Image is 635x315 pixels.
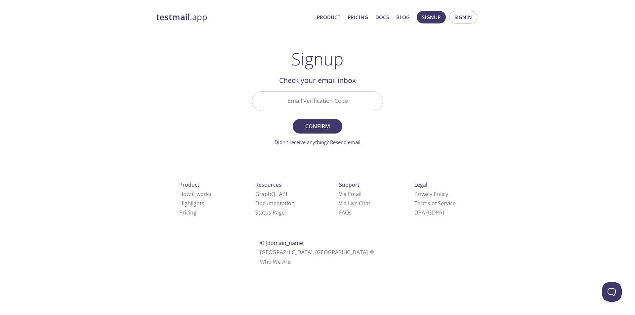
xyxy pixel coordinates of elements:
a: Product [317,13,340,21]
span: Support [339,181,360,188]
a: testmail.app [156,12,312,23]
strong: testmail [156,11,190,23]
a: Blog [396,13,410,21]
a: Pricing [348,13,368,21]
span: Signin [454,13,472,21]
span: Signup [422,13,441,21]
span: Confirm [300,122,335,131]
a: GraphQL API [255,190,287,198]
span: Product [179,181,199,188]
a: DPA (GDPR) [414,209,444,216]
a: How it works [179,190,211,198]
a: Documentation [255,200,295,207]
a: Privacy Policy [414,190,448,198]
a: Via Email [339,190,361,198]
span: © [DOMAIN_NAME] [260,239,305,247]
button: Signin [449,11,477,23]
a: Highlights [179,200,204,207]
h1: Signup [291,49,344,69]
span: s [349,209,352,216]
iframe: Help Scout Beacon - Open [602,282,622,302]
a: Docs [375,13,389,21]
button: Confirm [293,119,342,134]
a: Didn't receive anything? Resend email [275,139,360,145]
h2: Check your email inbox [252,75,383,86]
a: Via Live Chat [339,200,370,207]
a: Who We Are [260,258,291,265]
a: Pricing [179,209,196,216]
a: FAQ [339,209,352,216]
a: Terms of Service [414,200,456,207]
span: Resources [255,181,281,188]
span: [GEOGRAPHIC_DATA], [GEOGRAPHIC_DATA] [260,249,375,256]
button: Signup [417,11,446,23]
a: Status Page [255,209,285,216]
span: Legal [414,181,427,188]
